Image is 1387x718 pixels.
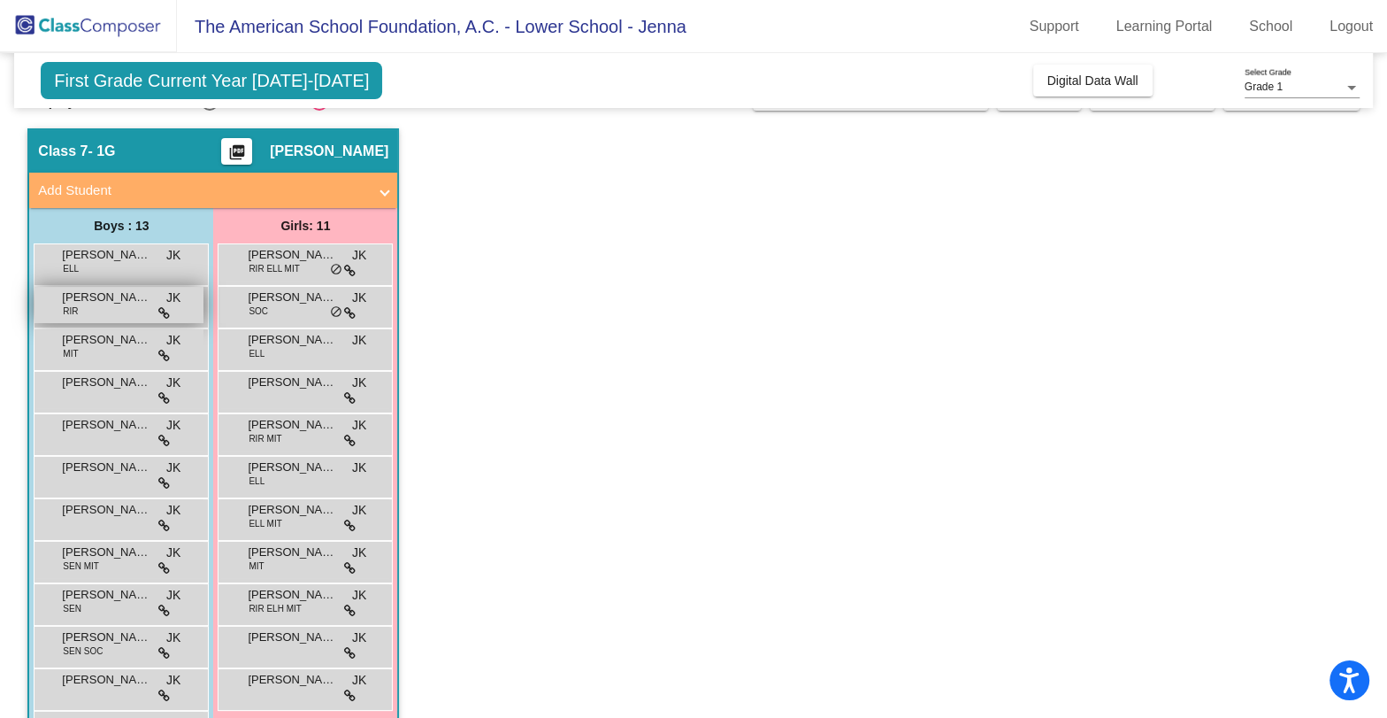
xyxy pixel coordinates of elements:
span: [PERSON_NAME] [62,671,150,689]
span: JK [166,544,180,562]
span: JK [352,544,366,562]
span: Class 7 [38,143,88,160]
span: RIR MIT [249,432,281,445]
span: JK [166,416,180,435]
span: SEN SOC [63,645,103,658]
span: JK [166,331,180,350]
span: do_not_disturb_alt [330,305,342,320]
div: Girls: 11 [213,208,397,243]
button: Digital Data Wall [1033,65,1153,97]
span: Digital Data Wall [1047,73,1138,88]
span: [PERSON_NAME] [62,629,150,646]
span: MIT [249,560,264,573]
span: [PERSON_NAME] DEL [PERSON_NAME] [62,459,150,476]
span: - 1G [88,143,115,160]
span: [PERSON_NAME] [62,289,150,306]
span: ELL [249,347,264,360]
span: ELL [249,475,264,488]
span: [PERSON_NAME] [62,586,150,604]
span: JK [352,246,366,265]
span: [PERSON_NAME] [62,331,150,349]
a: Learning Portal [1102,12,1227,41]
mat-panel-title: Add Student [38,181,367,201]
mat-icon: picture_as_pdf [226,143,248,168]
span: [PERSON_NAME] [248,459,336,476]
span: [PERSON_NAME] [62,544,150,561]
span: [PERSON_NAME] [248,671,336,689]
span: [PERSON_NAME] [62,246,150,264]
span: [PERSON_NAME] [248,331,336,349]
span: JK [166,671,180,690]
span: do_not_disturb_alt [330,263,342,277]
span: JK [352,374,366,392]
span: [PERSON_NAME] [248,374,336,391]
span: [PERSON_NAME] [62,374,150,391]
span: First Grade Current Year [DATE]-[DATE] [41,62,382,99]
span: [PERSON_NAME] [248,246,336,264]
span: [PERSON_NAME] [248,416,336,434]
span: JK [166,501,180,520]
span: ELL MIT [249,517,281,530]
span: [PERSON_NAME] [248,289,336,306]
a: School [1235,12,1307,41]
span: SEN [63,602,81,615]
span: JK [352,416,366,435]
span: [PERSON_NAME] [270,143,388,160]
span: JK [166,586,180,605]
div: Boys : 13 [29,208,213,243]
span: [PERSON_NAME] [62,501,150,519]
span: JK [166,459,180,477]
span: JK [352,671,366,690]
span: Grade 1 [1245,81,1283,93]
button: Print Students Details [221,138,252,165]
span: ELL [63,262,79,275]
span: JK [166,289,180,307]
span: SEN MIT [63,560,99,573]
span: JK [352,459,366,477]
span: MIT [63,347,78,360]
span: [PERSON_NAME] [248,544,336,561]
span: The American School Foundation, A.C. - Lower School - Jenna [177,12,686,41]
span: JK [166,629,180,647]
span: [PERSON_NAME] [248,629,336,646]
span: JK [352,289,366,307]
span: JK [352,501,366,520]
span: [PERSON_NAME] [62,416,150,434]
span: [PERSON_NAME] [248,586,336,604]
span: [PERSON_NAME] [248,501,336,519]
span: JK [352,629,366,647]
span: JK [166,246,180,265]
a: Logout [1315,12,1387,41]
mat-expansion-panel-header: Add Student [29,173,397,208]
span: RIR ELH MIT [249,602,301,615]
a: Support [1015,12,1093,41]
span: SOC [249,305,268,318]
span: RIR [63,305,78,318]
span: RIR ELL MIT [249,262,299,275]
span: JK [352,586,366,605]
span: JK [352,331,366,350]
span: JK [166,374,180,392]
